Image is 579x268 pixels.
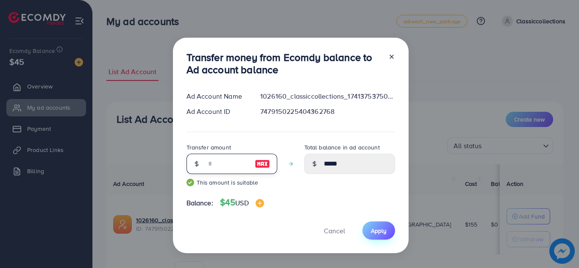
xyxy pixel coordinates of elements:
label: Transfer amount [187,143,231,152]
span: USD [235,198,248,207]
div: 1026160_classiccollections_1741375375046 [253,91,401,101]
img: image [256,199,264,207]
div: Ad Account ID [180,107,254,116]
img: image [255,159,270,169]
h4: $45 [220,197,264,208]
span: Cancel [324,226,345,235]
small: This amount is suitable [187,178,277,187]
span: Balance: [187,198,213,208]
div: 7479150225404362768 [253,107,401,116]
button: Apply [362,221,395,240]
span: Apply [371,227,387,235]
div: Ad Account Name [180,91,254,101]
label: Total balance in ad account [304,143,380,152]
h3: Transfer money from Ecomdy balance to Ad account balance [187,51,381,76]
img: guide [187,179,194,186]
button: Cancel [313,221,356,240]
